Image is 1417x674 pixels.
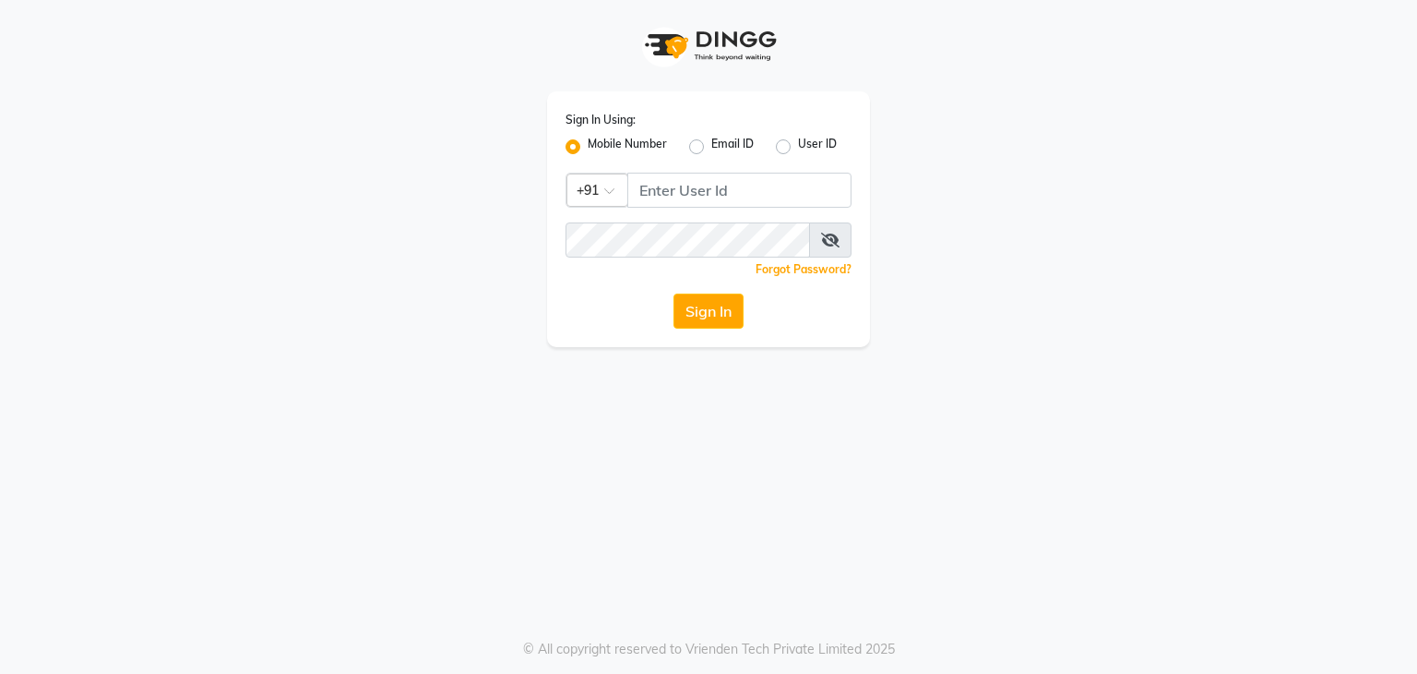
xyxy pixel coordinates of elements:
[711,136,754,158] label: Email ID
[756,262,851,276] a: Forgot Password?
[635,18,782,73] img: logo1.svg
[627,173,851,208] input: Username
[673,294,744,329] button: Sign In
[588,136,667,158] label: Mobile Number
[798,136,837,158] label: User ID
[566,223,810,258] input: Username
[566,112,636,128] label: Sign In Using:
